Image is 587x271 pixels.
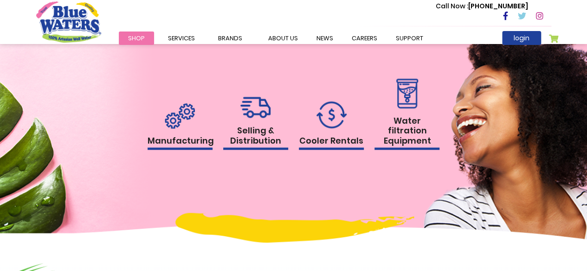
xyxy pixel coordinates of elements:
h1: Selling & Distribution [223,126,288,150]
a: about us [259,32,307,45]
a: Cooler Rentals [299,101,364,151]
h1: Cooler Rentals [299,136,364,151]
a: store logo [36,1,101,42]
a: support [387,32,432,45]
h1: Manufacturing [148,136,213,151]
img: rental [393,79,420,109]
a: careers [342,32,387,45]
a: login [502,31,541,45]
a: Selling & Distribution [223,97,288,150]
img: rental [240,97,271,119]
span: Call Now : [436,1,468,11]
h1: Water filtration Equipment [374,116,439,151]
img: rental [165,103,195,129]
a: Manufacturing [148,103,213,151]
a: Water filtration Equipment [374,79,439,151]
span: Services [168,34,195,43]
span: Shop [128,34,145,43]
img: rental [316,101,347,129]
span: Brands [218,34,242,43]
a: News [307,32,342,45]
p: [PHONE_NUMBER] [436,1,528,11]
